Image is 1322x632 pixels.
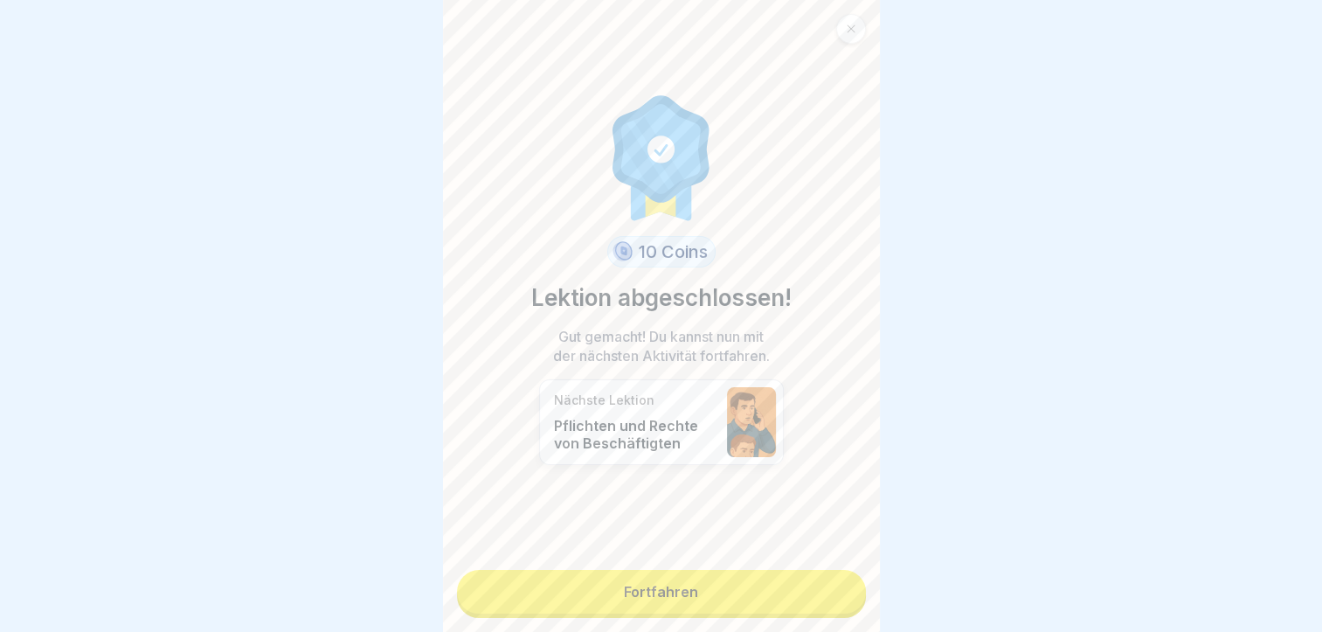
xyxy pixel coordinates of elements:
[603,91,720,222] img: completion.svg
[554,392,718,408] p: Nächste Lektion
[457,570,866,614] a: Fortfahren
[607,236,716,267] div: 10 Coins
[531,281,792,315] p: Lektion abgeschlossen!
[548,327,775,365] p: Gut gemacht! Du kannst nun mit der nächsten Aktivität fortfahren.
[610,239,635,265] img: coin.svg
[554,417,718,452] p: Pflichten und Rechte von Beschäftigten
